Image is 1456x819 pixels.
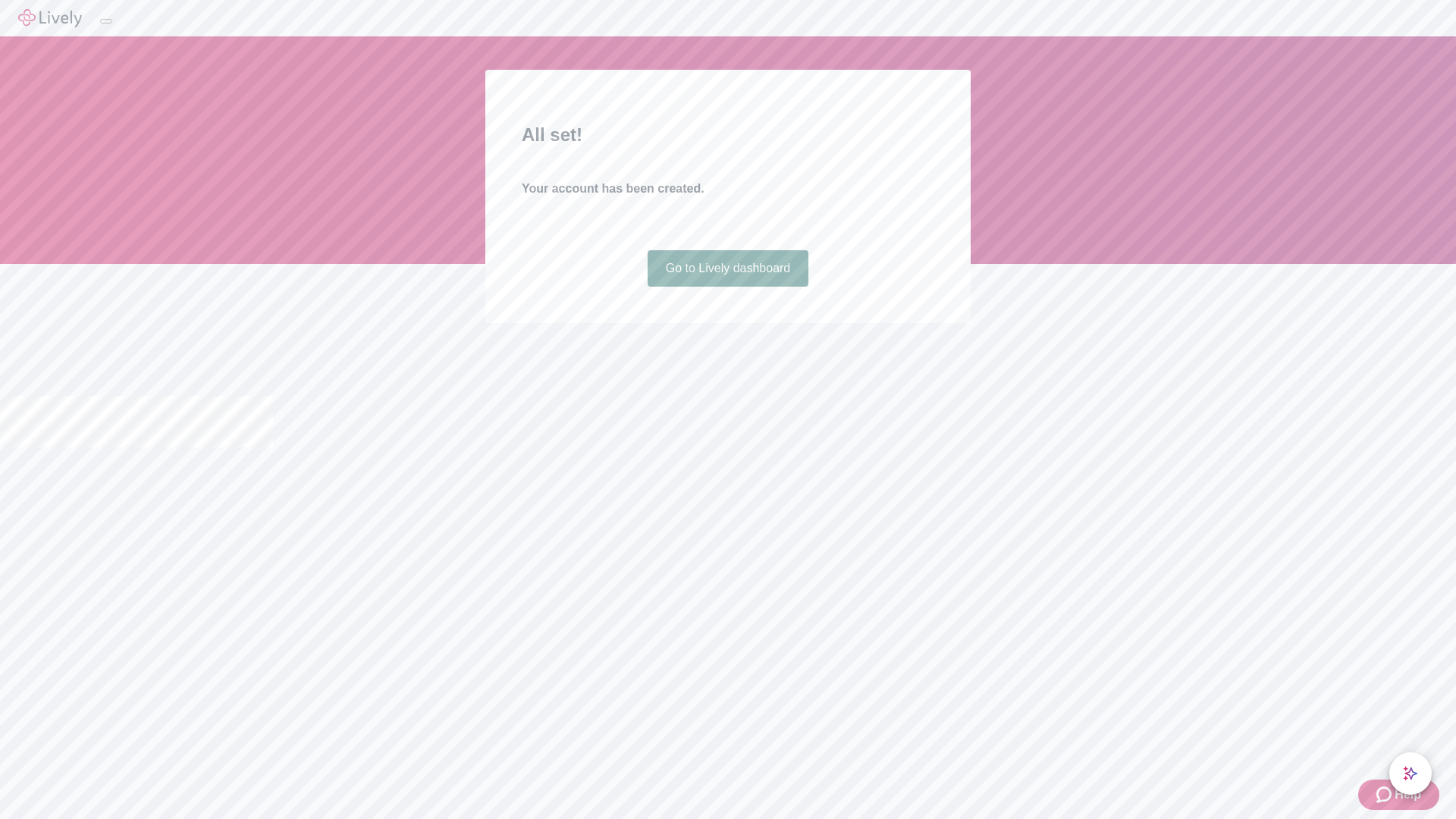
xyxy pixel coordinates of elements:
[648,250,809,287] a: Go to Lively dashboard
[1389,752,1432,795] button: chat
[18,9,82,27] img: Lively
[1395,786,1421,804] span: Help
[100,19,112,24] button: Log out
[522,180,934,198] h4: Your account has been created.
[1376,786,1395,804] svg: Zendesk support icon
[1358,780,1439,810] button: Zendesk support iconHelp
[522,121,934,149] h2: All set!
[1403,766,1418,781] svg: Lively AI Assistant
